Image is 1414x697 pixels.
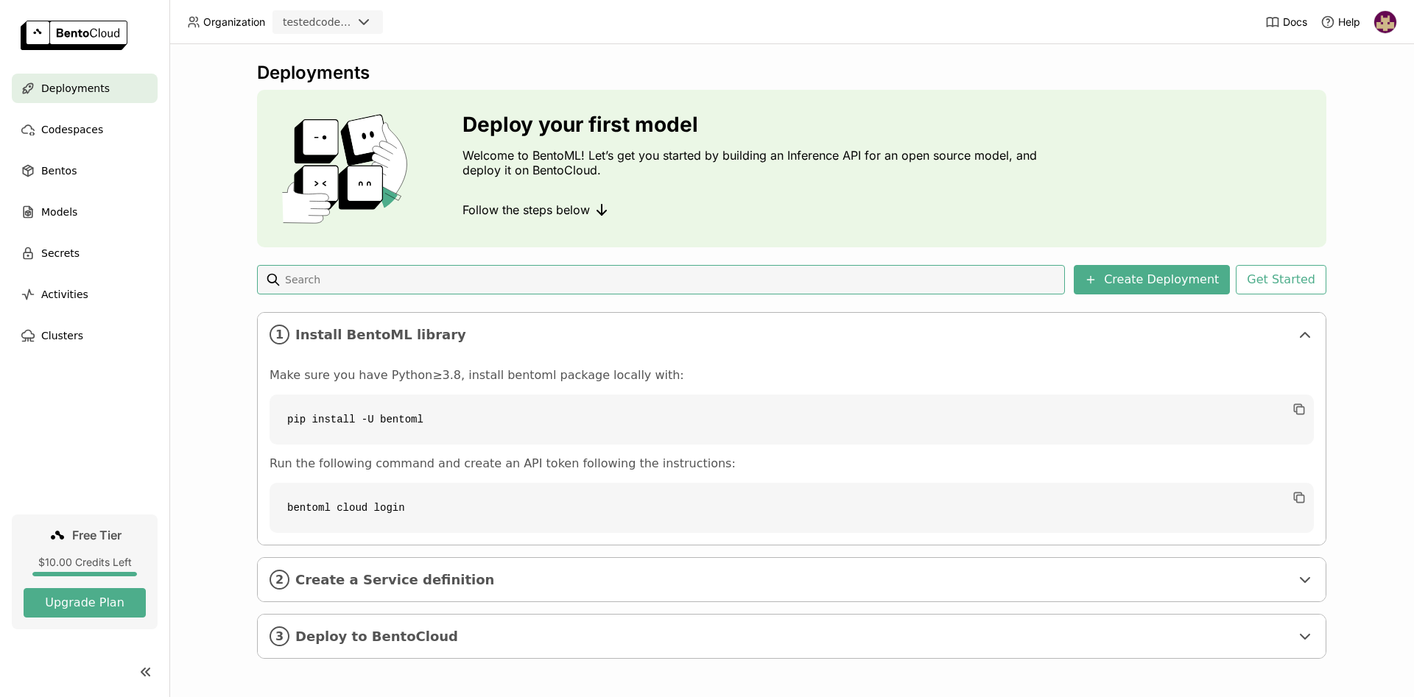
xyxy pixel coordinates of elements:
a: Clusters [12,321,158,350]
div: $10.00 Credits Left [24,556,146,569]
span: Install BentoML library [295,327,1290,343]
p: Run the following command and create an API token following the instructions: [270,456,1314,471]
i: 3 [270,626,289,646]
span: Create a Service definition [295,572,1290,588]
span: Free Tier [72,528,122,542]
span: Models [41,203,77,221]
a: Free Tier$10.00 Credits LeftUpgrade Plan [12,514,158,629]
button: Upgrade Plan [24,588,146,618]
span: Clusters [41,327,83,344]
div: Help [1320,15,1360,29]
i: 1 [270,325,289,344]
code: pip install -U bentoml [270,395,1314,445]
a: Docs [1265,15,1307,29]
span: Organization [203,15,265,29]
a: Activities [12,280,158,309]
span: Docs [1283,15,1307,29]
a: Models [12,197,158,227]
input: Selected testedcodeployment. [353,15,355,30]
input: Search [284,268,1059,291]
h3: Deploy your first model [462,113,1044,136]
i: 2 [270,570,289,590]
span: Deployments [41,79,110,97]
span: Codespaces [41,121,103,138]
a: Bentos [12,156,158,185]
img: cover onboarding [269,113,427,224]
img: Hélio Júnior [1374,11,1396,33]
span: Activities [41,286,88,303]
div: 2Create a Service definition [258,558,1326,601]
div: 3Deploy to BentoCloud [258,615,1326,658]
span: Help [1338,15,1360,29]
span: Follow the steps below [462,202,590,217]
a: Deployments [12,74,158,103]
span: Secrets [41,244,80,262]
p: Welcome to BentoML! Let’s get you started by building an Inference API for an open source model, ... [462,148,1044,177]
a: Codespaces [12,115,158,144]
span: Deploy to BentoCloud [295,629,1290,645]
button: Create Deployment [1074,265,1230,294]
a: Secrets [12,238,158,268]
button: Get Started [1236,265,1326,294]
p: Make sure you have Python≥3.8, install bentoml package locally with: [270,368,1314,383]
img: logo [21,21,127,50]
div: Deployments [257,62,1326,84]
code: bentoml cloud login [270,483,1314,533]
div: testedcodeployment [283,15,352,29]
span: Bentos [41,162,77,180]
div: 1Install BentoML library [258,313,1326,356]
